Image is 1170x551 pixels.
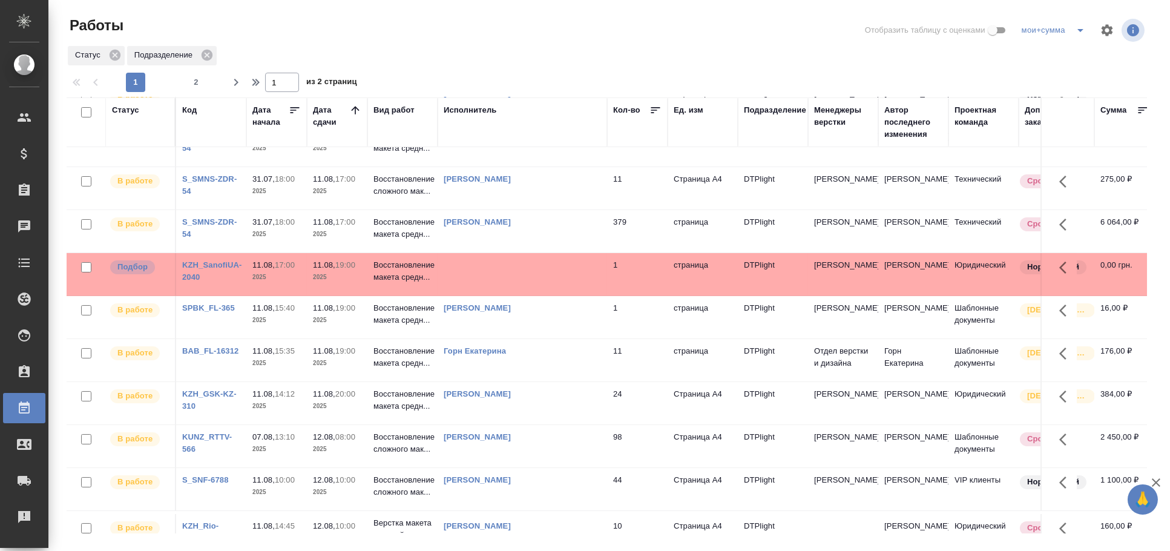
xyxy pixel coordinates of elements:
td: [PERSON_NAME] [878,296,948,338]
div: Исполнитель выполняет работу [109,345,169,361]
a: SPBK_FL-365 [182,303,235,312]
button: Здесь прячутся важные кнопки [1052,210,1081,239]
p: В работе [117,390,153,402]
td: [PERSON_NAME] [878,382,948,424]
p: 17:00 [275,260,295,269]
p: 11.08, [252,475,275,484]
p: 19:00 [335,260,355,269]
div: Дата сдачи [313,104,349,128]
a: S_SNF-6788 [182,475,229,484]
p: 2025 [252,314,301,326]
td: [PERSON_NAME] [878,210,948,252]
p: 14:45 [275,521,295,530]
td: DTPlight [738,210,808,252]
td: DTPlight [738,339,808,381]
td: страница [668,253,738,295]
td: Шаблонные документы [948,425,1019,467]
p: Восстановление сложного мак... [373,474,432,498]
p: 2025 [252,443,301,455]
div: Подразделение [127,46,217,65]
p: 2025 [313,185,361,197]
span: из 2 страниц [306,74,357,92]
td: 176,00 ₽ [1094,339,1155,381]
p: В работе [117,218,153,230]
td: [PERSON_NAME] [878,425,948,467]
p: 2025 [252,142,301,154]
button: Здесь прячутся важные кнопки [1052,382,1081,411]
span: Отобразить таблицу с оценками [865,24,985,36]
p: 11.08, [313,260,335,269]
p: [PERSON_NAME] [814,302,872,314]
p: [PERSON_NAME] [814,216,872,228]
p: Восстановление макета средн... [373,345,432,369]
p: Срочный [1027,218,1063,230]
p: 2025 [313,142,361,154]
p: 2025 [252,228,301,240]
p: 11.08, [252,346,275,355]
span: Посмотреть информацию [1122,19,1147,42]
td: [PERSON_NAME] [878,468,948,510]
td: VIP клиенты [948,468,1019,510]
p: Статус [75,49,105,61]
p: 11.08, [252,260,275,269]
td: 379 [607,210,668,252]
p: 10:00 [335,521,355,530]
p: 12.08, [313,432,335,441]
p: Срочный [1027,175,1063,187]
td: Страница А4 [668,425,738,467]
p: 2025 [313,314,361,326]
p: [PERSON_NAME] [814,173,872,185]
p: 15:40 [275,303,295,312]
button: Здесь прячутся важные кнопки [1052,167,1081,196]
p: В работе [117,476,153,488]
td: Технический [948,210,1019,252]
td: DTPlight [738,382,808,424]
p: В работе [117,175,153,187]
p: Нормальный [1027,261,1079,273]
div: Исполнитель [444,104,497,116]
p: 2025 [252,357,301,369]
a: S_SMNS-ZDR-54 [182,217,237,239]
p: В работе [117,304,153,316]
p: 19:00 [335,346,355,355]
p: Восстановление макета средн... [373,259,432,283]
p: 17:00 [335,174,355,183]
td: DTPlight [738,296,808,338]
p: [PERSON_NAME] [814,474,872,486]
p: Нормальный [1027,476,1079,488]
button: Здесь прячутся важные кнопки [1052,339,1081,368]
td: [PERSON_NAME] [878,253,948,295]
p: 11.08, [313,174,335,183]
p: [DEMOGRAPHIC_DATA] [1027,304,1088,316]
td: 1 [607,253,668,295]
div: Подразделение [744,104,806,116]
p: Подбор [117,261,148,273]
p: 15:35 [275,346,295,355]
p: Срочный [1027,522,1063,534]
button: 2 [186,73,206,92]
td: 98 [607,425,668,467]
p: В работе [117,347,153,359]
div: Дата начала [252,104,289,128]
p: 2025 [313,400,361,412]
div: Исполнитель выполняет работу [109,520,169,536]
td: DTPlight [738,167,808,210]
td: Юридический [948,253,1019,295]
p: 11.08, [313,217,335,226]
td: Страница А4 [668,167,738,210]
p: 19:00 [335,303,355,312]
td: 2 450,00 ₽ [1094,425,1155,467]
td: DTPlight [738,253,808,295]
td: Страница А4 [668,468,738,510]
p: Восстановление макета средн... [373,302,432,326]
p: Восстановление сложного мак... [373,431,432,455]
p: 08:00 [335,432,355,441]
div: Автор последнего изменения [884,104,942,140]
p: 2025 [313,532,361,544]
p: 11.08, [313,303,335,312]
div: Статус [68,46,125,65]
td: Юридический [948,382,1019,424]
button: Здесь прячутся важные кнопки [1052,296,1081,325]
a: [PERSON_NAME] [444,389,511,398]
td: Страница А4 [668,382,738,424]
